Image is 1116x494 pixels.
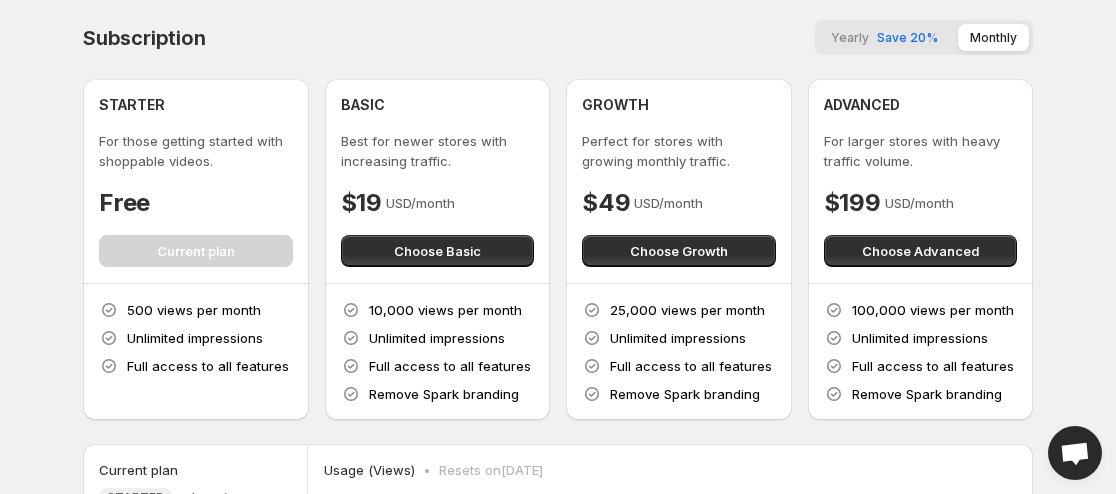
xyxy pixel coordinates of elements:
p: Resets on [DATE] [439,460,543,480]
span: Choose Advanced [862,241,979,261]
p: 500 views per month [127,300,261,320]
p: Remove Spark branding [852,384,1002,404]
p: Unlimited impressions [369,328,505,348]
span: Save 20% [877,30,938,45]
h4: STARTER [99,95,165,115]
p: Full access to all features [369,356,531,376]
h4: BASIC [341,95,385,115]
span: Choose Growth [630,241,728,261]
p: Best for newer stores with increasing traffic. [341,131,535,171]
button: Choose Advanced [824,235,1018,267]
p: For larger stores with heavy traffic volume. [824,131,1018,171]
span: Choose Basic [394,241,481,261]
button: Monthly [958,24,1029,51]
p: Unlimited impressions [610,328,746,348]
p: 25,000 views per month [610,300,765,320]
p: Unlimited impressions [852,328,988,348]
p: USD/month [885,193,954,213]
p: USD/month [386,193,455,213]
h4: Free [99,187,150,219]
p: Full access to all features [852,356,1014,376]
h4: Subscription [83,26,206,50]
p: • [423,460,431,480]
span: Yearly [831,30,869,45]
h4: $199 [824,187,881,219]
p: 10,000 views per month [369,300,522,320]
h5: Current plan [99,460,178,480]
h4: $19 [341,187,382,219]
button: Choose Growth [582,235,776,267]
button: Choose Basic [341,235,535,267]
p: Full access to all features [127,356,289,376]
a: Open chat [1048,426,1102,480]
p: Perfect for stores with growing monthly traffic. [582,131,776,171]
h4: ADVANCED [824,95,900,115]
p: Full access to all features [610,356,772,376]
p: USD/month [634,193,703,213]
h4: GROWTH [582,95,649,115]
p: 100,000 views per month [852,300,1014,320]
p: Remove Spark branding [610,384,760,404]
p: Remove Spark branding [369,384,519,404]
button: YearlySave 20% [819,24,950,51]
h4: $49 [582,187,630,219]
p: Unlimited impressions [127,328,263,348]
p: Usage (Views) [324,460,415,480]
p: For those getting started with shoppable videos. [99,131,293,171]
